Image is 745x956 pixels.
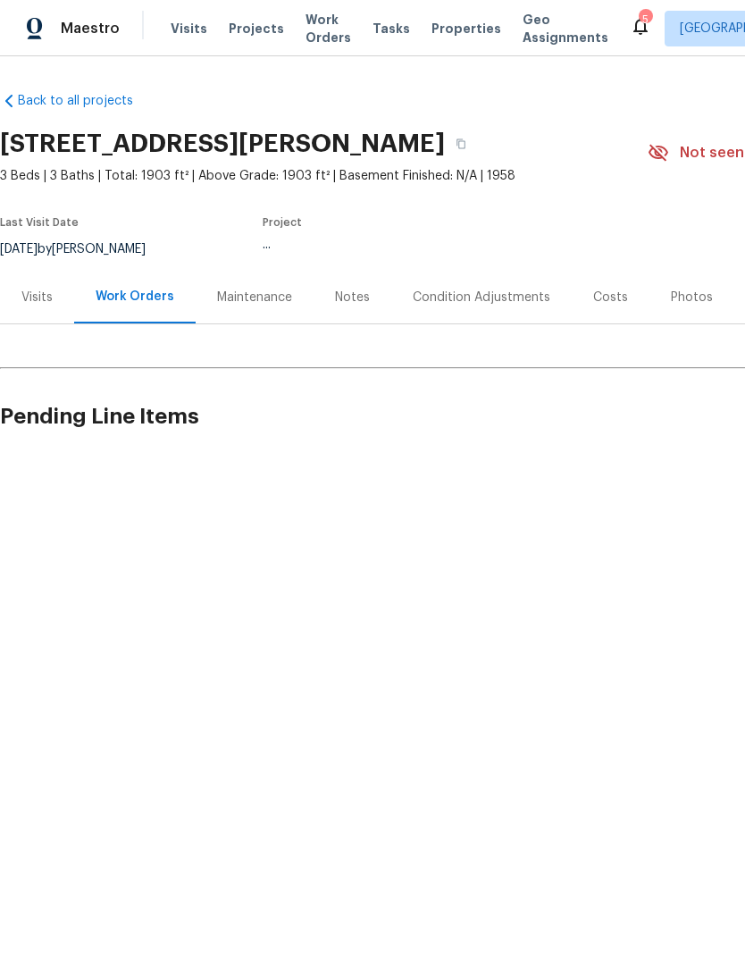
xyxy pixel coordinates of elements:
div: Maintenance [217,289,292,306]
div: ... [263,239,606,251]
div: Visits [21,289,53,306]
span: Project [263,217,302,228]
div: Notes [335,289,370,306]
button: Copy Address [445,128,477,160]
span: Work Orders [306,11,351,46]
span: Properties [431,20,501,38]
div: Condition Adjustments [413,289,550,306]
div: Costs [593,289,628,306]
span: Geo Assignments [523,11,608,46]
span: Visits [171,20,207,38]
div: Work Orders [96,288,174,306]
div: 5 [639,11,651,29]
span: Tasks [372,22,410,35]
span: Maestro [61,20,120,38]
div: Photos [671,289,713,306]
span: Projects [229,20,284,38]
